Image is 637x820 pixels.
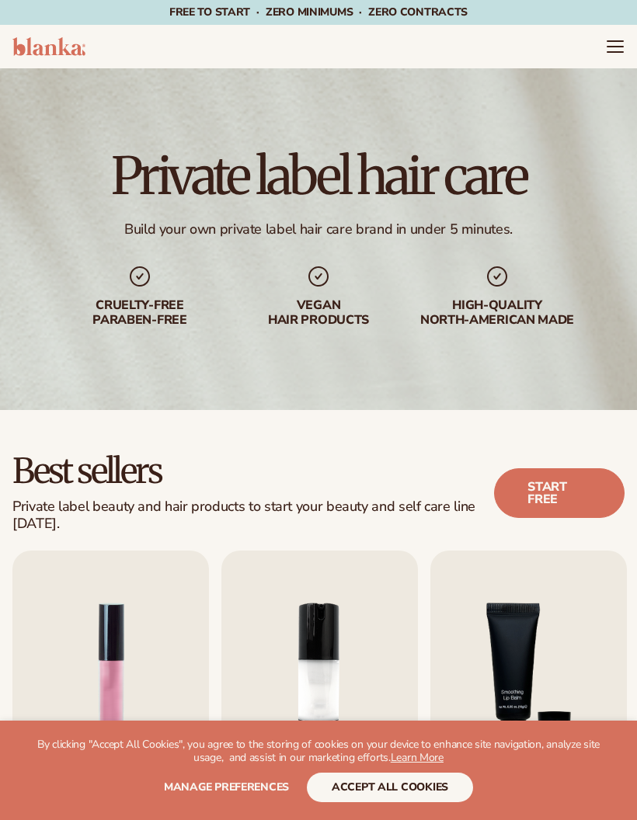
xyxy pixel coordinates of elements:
span: Manage preferences [164,780,289,794]
div: cruelty-free paraben-free [62,298,218,328]
span: Free to start · ZERO minimums · ZERO contracts [169,5,468,19]
button: Manage preferences [164,773,289,802]
img: logo [12,37,85,56]
summary: Menu [606,37,625,56]
button: accept all cookies [307,773,473,802]
p: By clicking "Accept All Cookies", you agree to the storing of cookies on your device to enhance s... [31,738,606,765]
h1: Private label hair care [111,151,526,202]
h2: Best sellers [12,453,494,489]
div: Vegan hair products [241,298,396,328]
div: Build your own private label hair care brand in under 5 minutes. [124,221,513,238]
a: Start free [494,468,625,518]
div: Private label beauty and hair products to start your beauty and self care line [DATE]. [12,499,494,532]
div: High-quality North-american made [419,298,575,328]
a: Learn More [391,750,444,765]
